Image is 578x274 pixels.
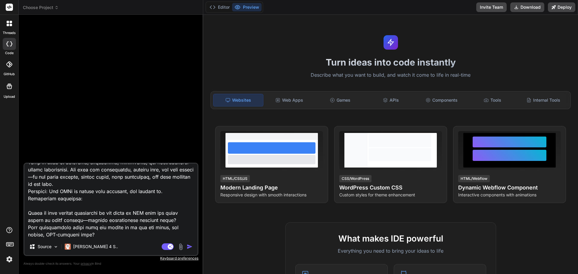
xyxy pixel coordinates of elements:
[339,175,371,182] div: CSS/WordPress
[417,94,467,106] div: Components
[207,3,232,11] button: Editor
[23,256,198,261] p: Keyboard preferences
[458,175,490,182] div: HTML/Webflow
[232,3,262,11] button: Preview
[220,192,323,198] p: Responsive design with smooth interactions
[220,183,323,192] h4: Modern Landing Page
[295,232,486,245] h2: What makes IDE powerful
[339,183,442,192] h4: WordPress Custom CSS
[366,94,416,106] div: APIs
[510,2,544,12] button: Download
[207,57,574,68] h1: Turn ideas into code instantly
[476,2,507,12] button: Invite Team
[5,51,14,56] label: code
[207,71,574,79] p: Describe what you want to build, and watch it come to life in real-time
[265,94,314,106] div: Web Apps
[458,192,561,198] p: Interactive components with animations
[220,175,250,182] div: HTML/CSS/JS
[65,244,71,250] img: Claude 4 Sonnet
[518,94,568,106] div: Internal Tools
[458,183,561,192] h4: Dynamic Webflow Component
[24,164,197,238] textarea: loremi d sitametco adipi elits doeiusmodtem inc utla Etdol: Magnaaliquae ad Minim Veniamqu Nostru...
[295,247,486,254] p: Everything you need to bring your ideas to life
[177,243,184,250] img: attachment
[73,244,118,250] p: [PERSON_NAME] 4 S..
[23,261,198,266] p: Always double-check its answers. Your in Bind
[81,262,92,265] span: privacy
[3,30,16,35] label: threads
[53,244,58,249] img: Pick Models
[468,94,517,106] div: Tools
[23,5,59,11] span: Choose Project
[4,254,14,264] img: settings
[339,192,442,198] p: Custom styles for theme enhancement
[38,244,51,250] p: Source
[315,94,365,106] div: Games
[4,72,15,77] label: GitHub
[548,2,575,12] button: Deploy
[213,94,263,106] div: Websites
[4,94,15,99] label: Upload
[187,244,193,250] img: icon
